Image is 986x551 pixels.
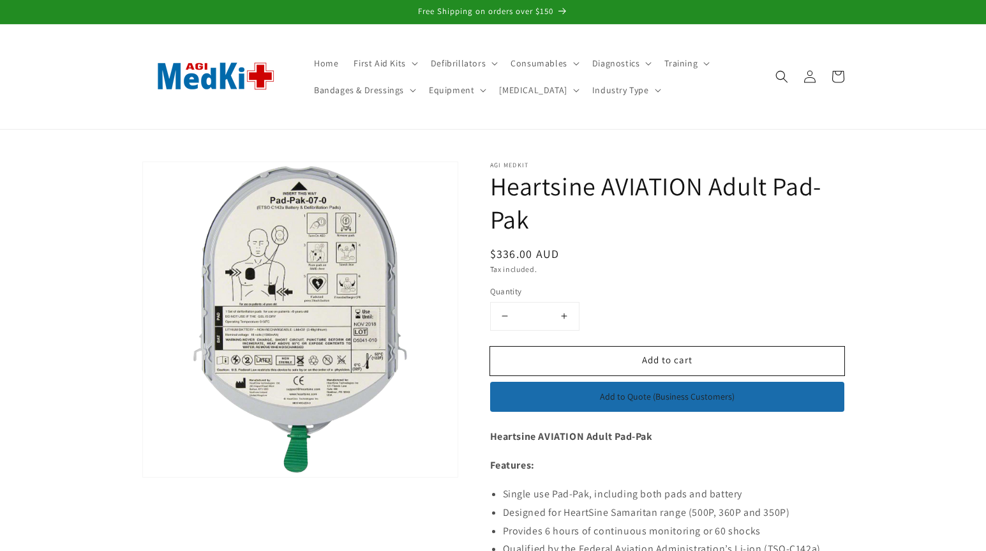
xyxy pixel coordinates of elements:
summary: Defibrillators [423,50,503,77]
summary: Search [768,63,796,91]
span: Equipment [429,84,474,96]
span: Single use Pad-Pak, including both pads and battery [503,487,743,501]
span: Diagnostics [592,57,640,69]
a: Home [306,50,346,77]
p: Free Shipping on orders over $150 [13,6,973,17]
span: Consumables [511,57,567,69]
li: Designed for HeartSine Samaritan range (500P, 360P and 350P) [503,504,844,522]
summary: Consumables [503,50,585,77]
strong: Heartsine AVIATION Adult Pad-Pak [490,430,653,443]
span: [MEDICAL_DATA] [499,84,567,96]
span: $336.00 AUD [490,246,560,261]
span: Defibrillators [431,57,486,69]
summary: First Aid Kits [346,50,422,77]
span: First Aid Kits [354,57,405,69]
summary: Industry Type [585,77,666,103]
h1: Heartsine AVIATION Adult Pad-Pak [490,169,844,236]
li: Provides 6 hours of continuous monitoring or 60 shocks [503,522,844,541]
summary: Diagnostics [585,50,657,77]
summary: Equipment [421,77,491,103]
summary: [MEDICAL_DATA] [491,77,584,103]
span: Home [314,57,338,69]
span: Bandages & Dressings [314,84,404,96]
summary: Bandages & Dressings [306,77,421,103]
button: Add to Quote (Business Customers) [490,382,844,412]
span: Industry Type [592,84,649,96]
media-gallery: Gallery Viewer [142,162,458,484]
button: Add to cart [490,347,844,375]
strong: Features: [490,458,535,472]
span: Training [664,57,698,69]
label: Quantity [490,285,726,298]
img: AGI MedKit [142,42,289,111]
summary: Training [657,50,715,77]
span: Add to cart [642,354,692,366]
div: Tax included. [490,263,844,276]
p: AGI MedKit [490,162,844,169]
